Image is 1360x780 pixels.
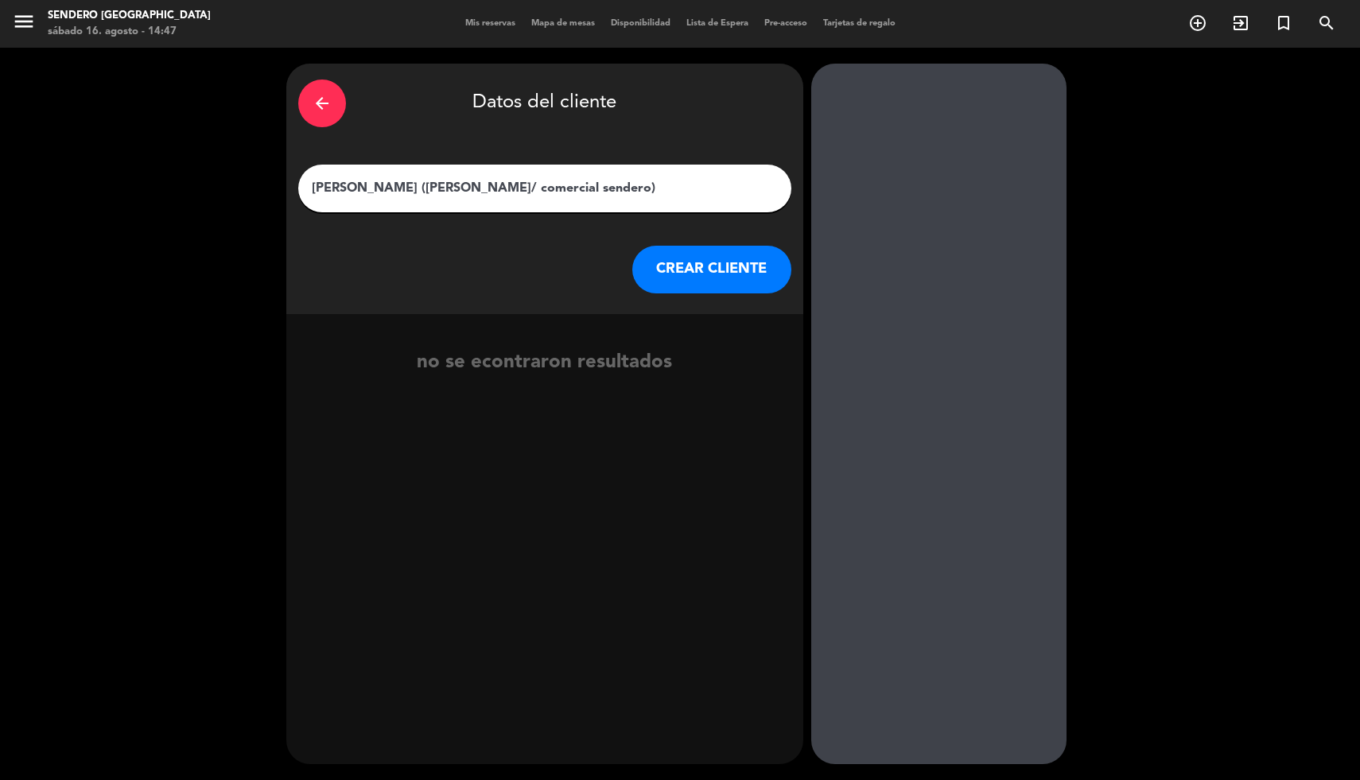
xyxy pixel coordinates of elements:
i: add_circle_outline [1188,14,1207,33]
span: Lista de Espera [678,19,756,28]
span: Disponibilidad [603,19,678,28]
i: menu [12,10,36,33]
i: search [1317,14,1336,33]
span: Mis reservas [457,19,523,28]
input: Escriba nombre, correo electrónico o número de teléfono... [310,177,779,200]
span: Tarjetas de regalo [815,19,903,28]
button: menu [12,10,36,39]
span: Pre-acceso [756,19,815,28]
div: sábado 16. agosto - 14:47 [48,24,211,40]
div: no se econtraron resultados [286,347,803,378]
span: Mapa de mesas [523,19,603,28]
div: Sendero [GEOGRAPHIC_DATA] [48,8,211,24]
button: CREAR CLIENTE [632,246,791,293]
i: arrow_back [313,94,332,113]
i: exit_to_app [1231,14,1250,33]
i: turned_in_not [1274,14,1293,33]
div: Datos del cliente [298,76,791,131]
